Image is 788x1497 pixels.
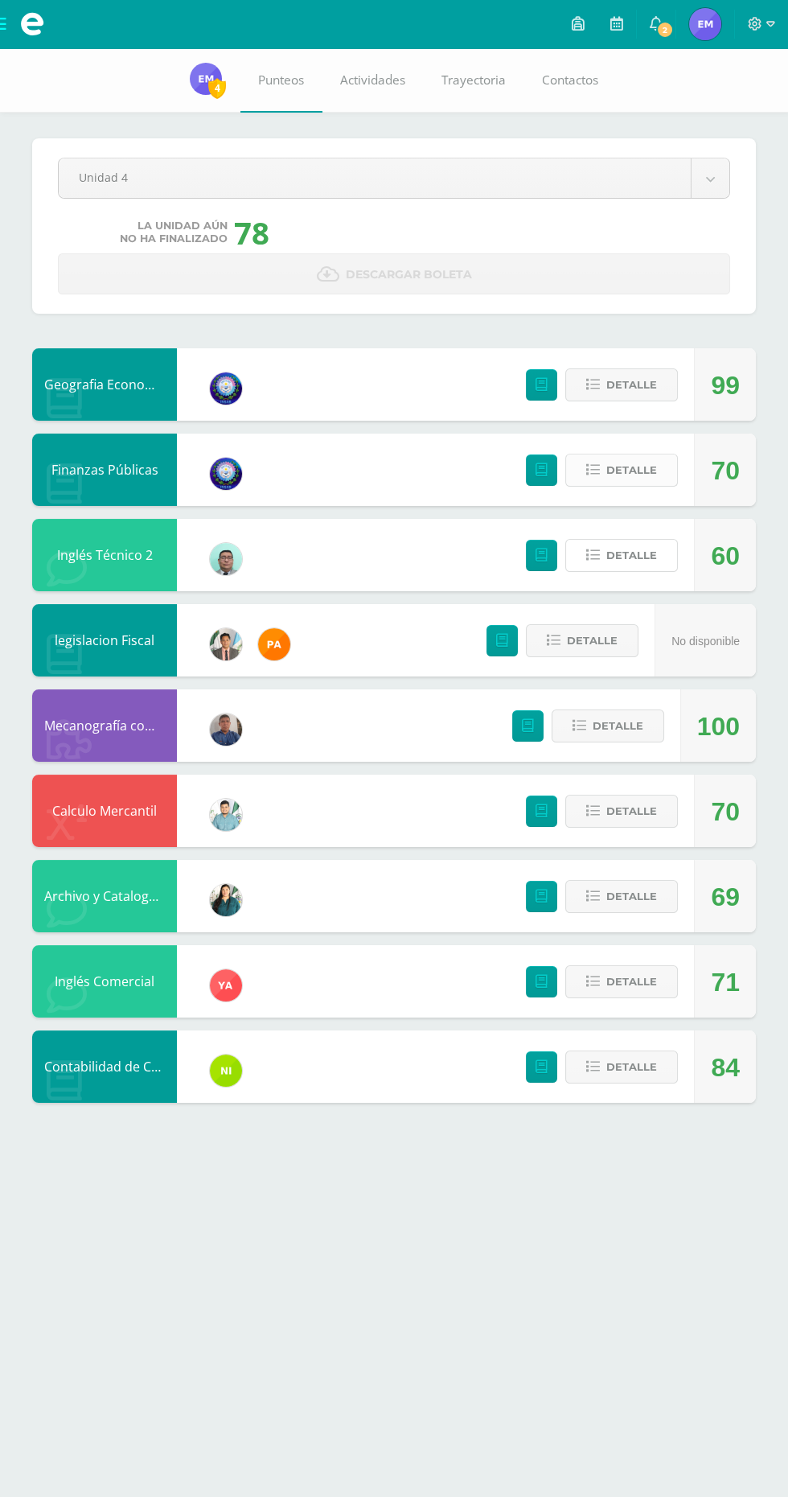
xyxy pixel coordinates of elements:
img: 9ca8b07eed1c8b66a3dd7b5d2f85188a.png [190,63,222,95]
img: d725921d36275491089fe2b95fc398a7.png [210,628,242,660]
img: 90ee13623fa7c5dbc2270dab131931b4.png [210,969,242,1001]
div: 100 [697,690,740,763]
span: 4 [208,78,226,98]
button: Detalle [565,795,678,828]
div: Finanzas Públicas [32,434,177,506]
span: La unidad aún no ha finalizado [120,220,228,245]
button: Detalle [565,454,678,487]
span: Unidad 4 [79,158,671,196]
button: Detalle [565,1051,678,1084]
a: Actividades [322,48,424,113]
div: Calculo Mercantil [32,775,177,847]
a: Trayectoria [424,48,524,113]
span: Detalle [606,882,657,911]
span: Punteos [258,72,304,88]
img: d4d564538211de5578f7ad7a2fdd564e.png [210,543,242,575]
button: Detalle [565,880,678,913]
div: 70 [711,434,740,507]
button: Detalle [552,709,664,742]
span: Detalle [606,967,657,997]
div: 69 [711,861,740,933]
div: 60 [711,520,740,592]
div: Mecanografía computarizada [32,689,177,762]
img: 38991008722c8d66f2d85f4b768620e4.png [210,458,242,490]
img: 9ca8b07eed1c8b66a3dd7b5d2f85188a.png [689,8,721,40]
img: 38991008722c8d66f2d85f4b768620e4.png [210,372,242,405]
span: Detalle [606,370,657,400]
span: Contactos [542,72,598,88]
div: 71 [711,946,740,1018]
img: ca60df5ae60ada09d1f93a1da4ab2e41.png [210,1055,242,1087]
button: Detalle [565,368,678,401]
div: 78 [234,212,269,253]
a: Punteos [240,48,322,113]
img: 81049356b3b16f348f04480ea0cb6817.png [258,628,290,660]
span: 2 [656,21,674,39]
img: f58bb6038ea3a85f08ed05377cd67300.png [210,884,242,916]
button: Detalle [565,539,678,572]
span: Detalle [593,711,643,741]
div: 70 [711,775,740,848]
div: Geografia Economica [32,348,177,421]
button: Detalle [565,965,678,998]
div: 84 [711,1031,740,1104]
div: Inglés Comercial [32,945,177,1018]
a: Contactos [524,48,617,113]
img: bf66807720f313c6207fc724d78fb4d0.png [210,714,242,746]
span: Detalle [606,796,657,826]
span: Actividades [340,72,405,88]
img: 3bbeeb896b161c296f86561e735fa0fc.png [210,799,242,831]
div: Inglés Técnico 2 [32,519,177,591]
span: No disponible [671,635,740,648]
button: Detalle [526,624,638,657]
span: Detalle [606,541,657,570]
span: Descargar boleta [346,255,472,294]
div: 99 [711,349,740,422]
span: Detalle [567,626,618,656]
span: Trayectoria [441,72,506,88]
span: Detalle [606,1052,657,1082]
div: legislacion Fiscal [32,604,177,677]
div: Contabilidad de Costos [32,1030,177,1103]
span: Detalle [606,455,657,485]
a: Unidad 4 [59,158,729,198]
div: Archivo y Catalogacion EspIngles [32,860,177,932]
